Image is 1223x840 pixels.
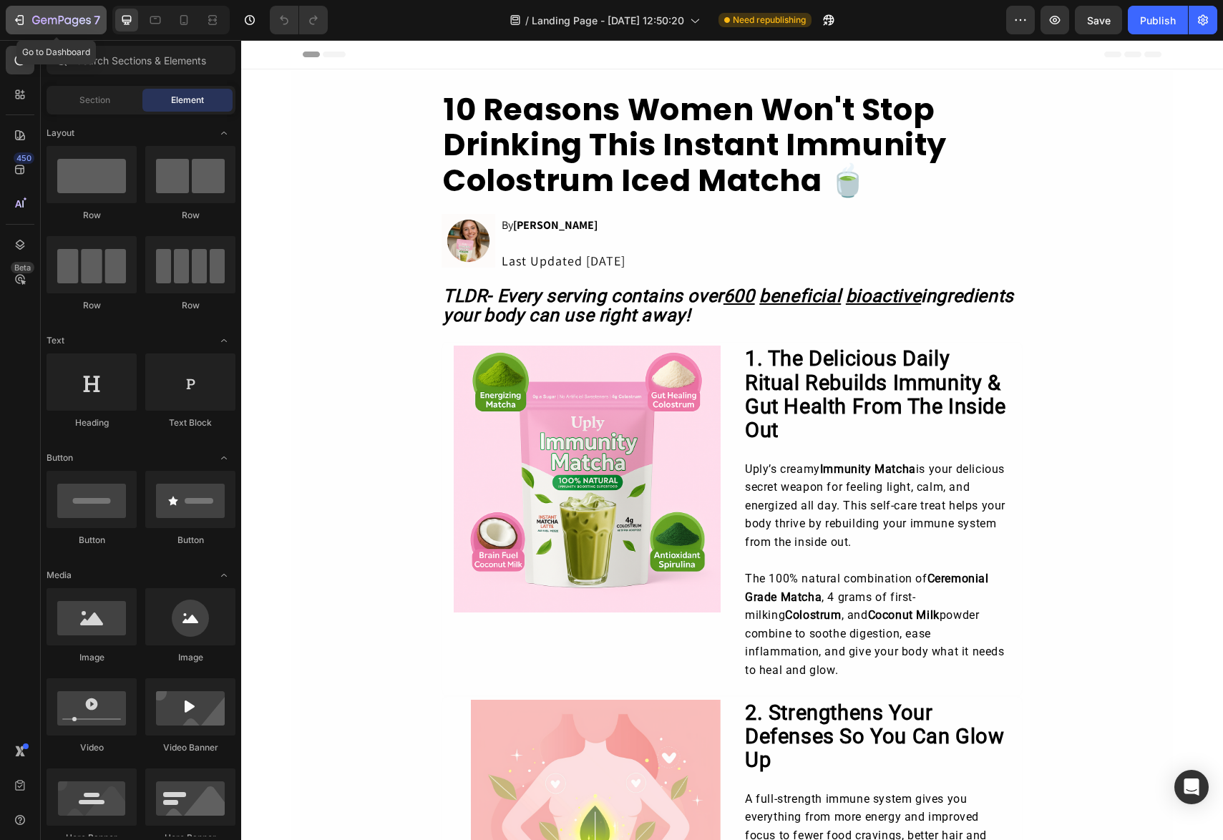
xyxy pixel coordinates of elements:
div: Heading [47,416,137,429]
span: Text [47,334,64,347]
p: The 100% natural combination of , 4 grams of first-milking , and powder combine to soothe digesti... [504,529,768,640]
div: Video Banner [145,741,235,754]
p: Uply’s creamy is your delicious secret weapon for feeling light, calm, and energized all day. Thi... [504,420,768,512]
div: Row [145,299,235,312]
img: [object Object] [213,306,479,572]
div: Image [47,651,137,664]
div: 450 [14,152,34,164]
span: Toggle open [213,122,235,145]
div: Row [47,209,137,222]
span: Save [1087,14,1111,26]
strong: 1. The Delicious Daily Ritual Rebuilds Immunity & Gut Health From The Inside Out [504,306,765,402]
div: Open Intercom Messenger [1174,770,1209,804]
p: 7 [94,11,100,29]
p: By [260,175,384,196]
div: Beta [11,262,34,273]
span: Toggle open [213,329,235,352]
div: Button [47,534,137,547]
input: Search Sections & Elements [47,46,235,74]
div: Video [47,741,137,754]
span: / [525,13,529,28]
span: Layout [47,127,74,140]
span: Button [47,451,73,464]
strong: Coconut Milk [627,568,698,582]
span: Media [47,569,72,582]
p: A full-strength immune system gives you everything from more energy and improved focus to fewer f... [504,750,768,823]
span: Toggle open [213,564,235,587]
div: Row [145,209,235,222]
strong: TLDR- Every serving contains over ingredients your body can use right away! [202,245,773,285]
strong: Ceremonial Grade Matcha [504,532,748,564]
div: Row [47,299,137,312]
button: Publish [1128,6,1188,34]
strong: [PERSON_NAME] [272,177,356,192]
u: beneficial [518,245,600,266]
strong: Immunity Matcha [579,422,675,436]
span: Last Updated [DATE] [260,213,384,229]
div: Button [145,534,235,547]
button: Save [1075,6,1122,34]
span: Need republishing [733,14,806,26]
div: Publish [1140,13,1176,28]
u: bioactive [605,245,680,266]
iframe: Design area [241,40,1223,840]
button: 7 [6,6,107,34]
span: Section [79,94,110,107]
span: Landing Page - [DATE] 12:50:20 [532,13,684,28]
strong: 2. Strengthens Your Defenses So You Can Glow Up [504,660,763,733]
span: Element [171,94,204,107]
u: 600 [482,245,514,266]
div: Image [145,651,235,664]
span: Toggle open [213,446,235,469]
strong: Colostrum [544,568,600,582]
div: Text Block [145,416,235,429]
div: Undo/Redo [270,6,328,34]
